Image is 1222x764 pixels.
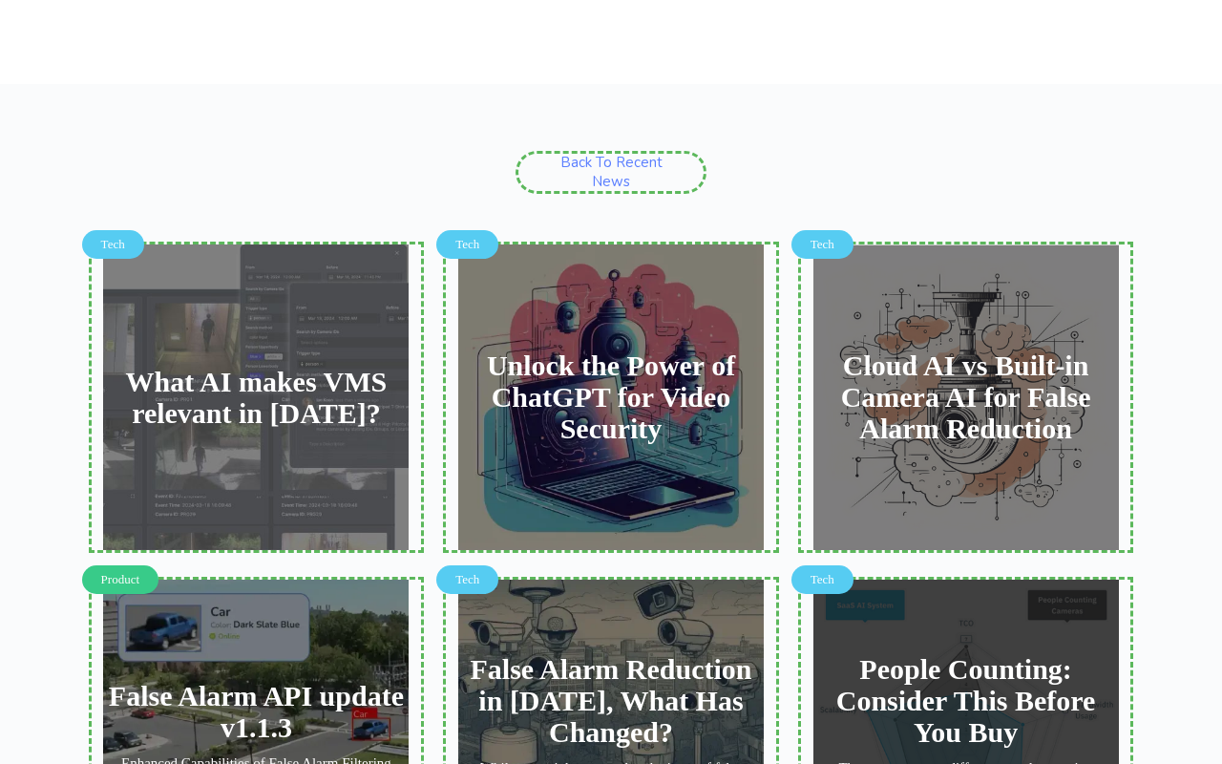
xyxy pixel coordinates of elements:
[108,680,405,743] h4: False Alarm API update v1.1.3
[516,151,706,194] a: Back to Recent News
[436,230,498,259] div: Tech
[108,366,405,429] h4: What AI makes VMS relevant in [DATE]?
[817,653,1114,748] h4: People Counting: Consider This Before You Buy
[817,350,1114,444] h4: Cloud AI vs Built-in Camera AI for False Alarm Reduction
[82,230,144,259] div: Tech
[791,230,853,259] div: Tech
[82,565,158,594] div: Product
[798,242,1134,554] a: TechCloud AI vs Built-in Camera AI for False Alarm Reduction
[89,242,425,553] a: TechWhat AI makes VMS relevant in [DATE]?
[462,653,759,748] h4: False Alarm Reduction in [DATE], What Has Changed?
[462,350,759,444] h4: Unlock the Power of ChatGPT for Video Security
[436,565,498,594] div: Tech
[443,242,779,553] a: TechUnlock the Power of ChatGPT for Video Security
[791,565,853,594] div: Tech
